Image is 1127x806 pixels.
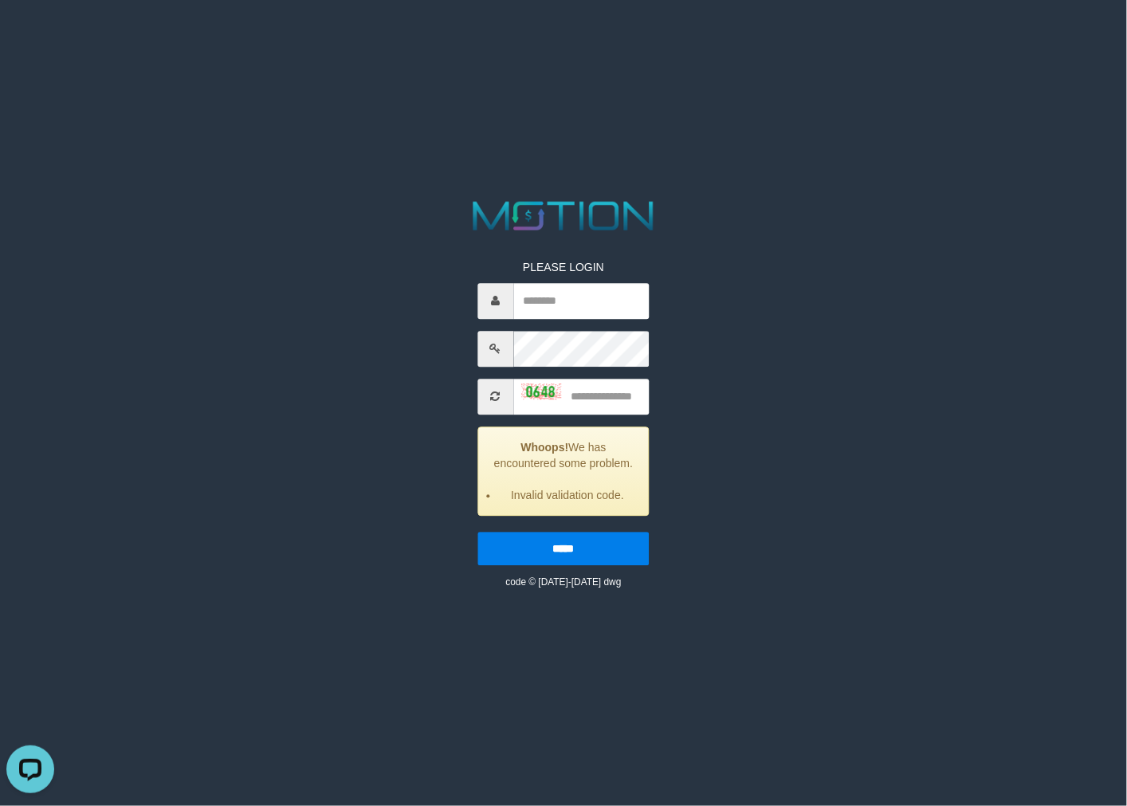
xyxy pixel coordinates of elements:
[521,383,561,399] img: captcha
[505,576,621,588] small: code © [DATE]-[DATE] dwg
[477,259,650,275] p: PLEASE LOGIN
[465,196,662,235] img: MOTION_logo.png
[477,427,650,516] div: We has encountered some problem.
[520,441,568,454] strong: Whoops!
[6,6,54,54] button: Open LiveChat chat widget
[498,487,637,503] li: Invalid validation code.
